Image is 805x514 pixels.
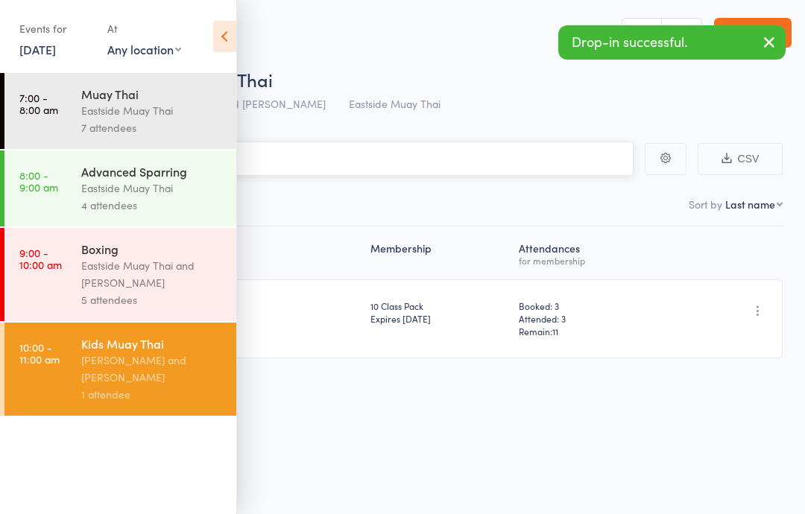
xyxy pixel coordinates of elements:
div: Events for [19,16,92,41]
span: Booked: 3 [519,299,666,312]
div: Kids Muay Thai [81,335,224,352]
a: 7:00 -8:00 amMuay ThaiEastside Muay Thai7 attendees [4,73,236,149]
div: 7 attendees [81,119,224,136]
div: 5 attendees [81,291,224,308]
input: Search by name [22,142,634,176]
span: 11 [552,325,558,337]
div: Last name [725,197,775,212]
div: At [107,16,181,41]
div: 1 attendee [81,386,224,403]
div: for membership [519,256,666,265]
div: Eastside Muay Thai [81,102,224,119]
div: [PERSON_NAME] and [PERSON_NAME] [81,352,224,386]
div: Eastside Muay Thai [81,180,224,197]
div: 4 attendees [81,197,224,214]
div: Expires [DATE] [370,312,507,325]
div: Any location [107,41,181,57]
span: Eastside Muay Thai [349,96,441,111]
div: Drop-in successful. [558,25,786,60]
a: 9:00 -10:00 amBoxingEastside Muay Thai and [PERSON_NAME]5 attendees [4,228,236,321]
time: 7:00 - 8:00 am [19,92,58,115]
div: Atten­dances [513,233,672,273]
div: 10 Class Pack [370,299,507,325]
div: Boxing [81,241,224,257]
a: [DATE] [19,41,56,57]
div: Membership [364,233,513,273]
div: Eastside Muay Thai and [PERSON_NAME] [81,257,224,291]
a: Exit roll call [714,18,792,48]
div: Muay Thai [81,86,224,102]
button: CSV [698,143,783,175]
a: 8:00 -9:00 amAdvanced SparringEastside Muay Thai4 attendees [4,150,236,226]
span: Attended: 3 [519,312,666,325]
div: Advanced Sparring [81,163,224,180]
time: 9:00 - 10:00 am [19,247,62,270]
time: 10:00 - 11:00 am [19,341,60,365]
span: Remain: [519,325,666,337]
time: 8:00 - 9:00 am [19,169,58,193]
a: 10:00 -11:00 amKids Muay Thai[PERSON_NAME] and [PERSON_NAME]1 attendee [4,323,236,416]
label: Sort by [689,197,722,212]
